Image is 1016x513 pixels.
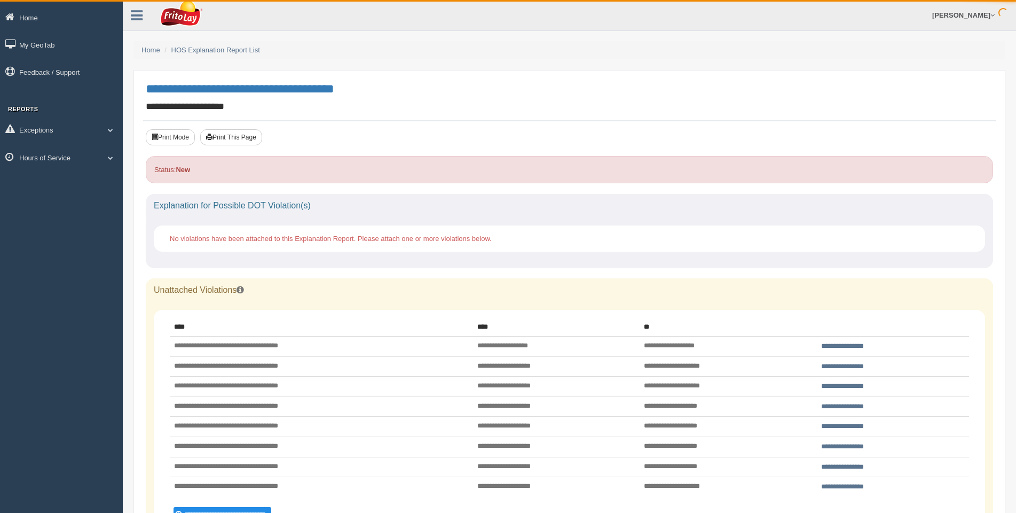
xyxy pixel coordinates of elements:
div: Explanation for Possible DOT Violation(s) [146,194,993,217]
a: Home [141,46,160,54]
span: No violations have been attached to this Explanation Report. Please attach one or more violations... [170,235,492,243]
a: HOS Explanation Report List [171,46,260,54]
div: Status: [146,156,993,183]
button: Print This Page [200,129,262,145]
button: Print Mode [146,129,195,145]
div: Unattached Violations [146,278,993,302]
strong: New [176,166,190,174]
